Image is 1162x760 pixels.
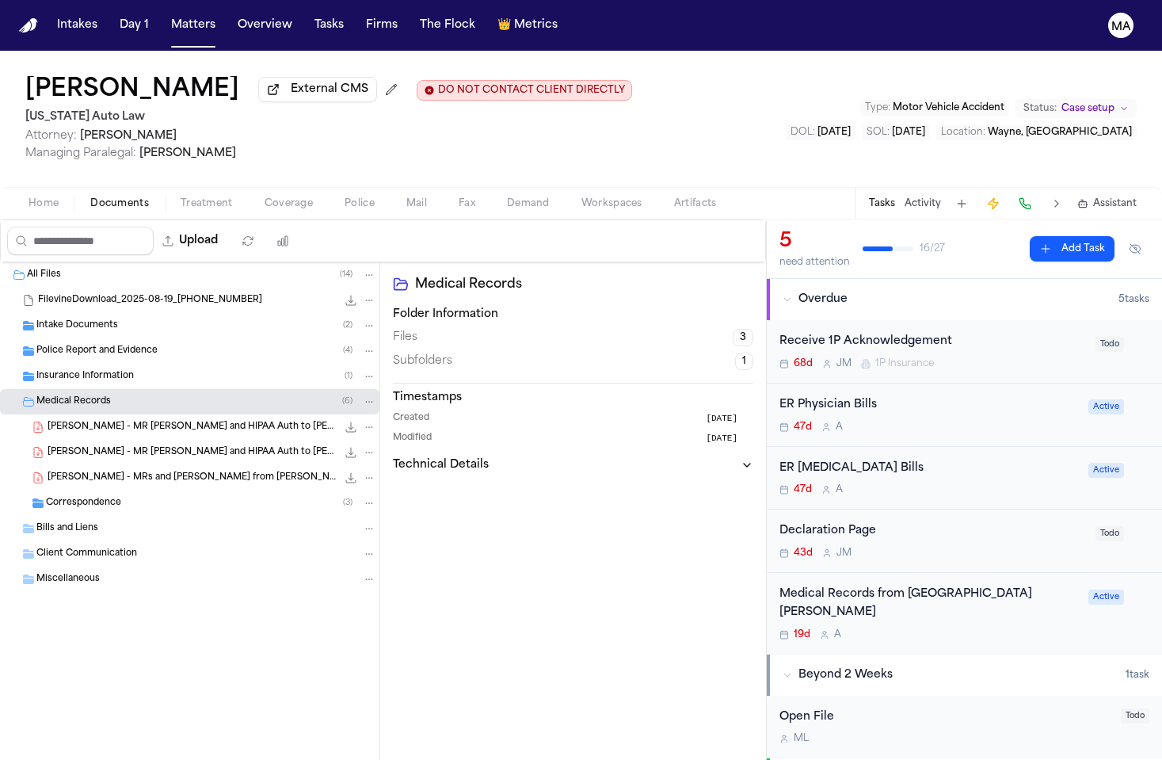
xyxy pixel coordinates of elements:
[417,80,632,101] button: Edit client contact restriction
[735,353,753,370] span: 1
[393,457,753,473] button: Technical Details
[779,333,1086,351] div: Receive 1P Acknowledgement
[767,384,1162,447] div: Open task: ER Physician Bills
[36,345,158,358] span: Police Report and Evidence
[1077,197,1137,210] button: Assistant
[46,497,121,510] span: Correspondence
[798,667,893,683] span: Beyond 2 Weeks
[791,128,815,137] span: DOL :
[786,124,855,140] button: Edit DOL: 2025-06-26
[343,346,352,355] span: ( 4 )
[343,321,352,330] span: ( 2 )
[393,353,452,369] span: Subfolders
[862,124,930,140] button: Edit SOL: 2027-06-26
[1015,99,1137,118] button: Change status from Case setup
[1121,236,1149,262] button: Hide completed tasks (⌘⇧H)
[674,197,717,210] span: Artifacts
[779,229,850,254] div: 5
[869,197,895,210] button: Tasks
[936,124,1137,140] button: Edit Location: Wayne, MI
[920,243,945,255] span: 16 / 27
[25,76,239,105] h1: [PERSON_NAME]
[343,498,352,507] span: ( 3 )
[794,732,809,745] span: M L
[459,197,475,210] span: Fax
[48,472,337,485] span: [PERSON_NAME] - MRs and [PERSON_NAME] from [PERSON_NAME] [MEDICAL_DATA] - [DATE] to [DATE]
[393,390,753,406] h3: Timestamps
[779,396,1079,414] div: ER Physician Bills
[139,147,236,159] span: [PERSON_NAME]
[181,197,233,210] span: Treatment
[393,330,417,346] span: Files
[360,11,404,40] button: Firms
[265,197,313,210] span: Coverage
[413,11,482,40] button: The Flock
[941,128,985,137] span: Location :
[36,395,111,409] span: Medical Records
[36,319,118,333] span: Intake Documents
[794,628,810,641] span: 19d
[48,421,337,434] span: [PERSON_NAME] - MR [PERSON_NAME] and HIPAA Auth to [PERSON_NAME] [MEDICAL_DATA] - [DATE]
[779,586,1079,622] div: Medical Records from [GEOGRAPHIC_DATA][PERSON_NAME]
[25,108,632,127] h2: [US_STATE] Auto Law
[343,419,359,435] button: Download R. Alexander - MR Request and HIPAA Auth to Ruffini Chiropractic - 8.21.25
[865,103,890,113] span: Type :
[393,432,432,445] span: Modified
[767,447,1162,510] div: Open task: ER Radiology Bills
[491,11,564,40] button: crownMetrics
[29,197,59,210] span: Home
[343,445,359,460] button: Download R. Alexander - MR Request and HIPAA Auth to Ruffini Chiropractic - 8.25.25
[113,11,155,40] button: Day 1
[794,547,813,559] span: 43d
[836,483,843,496] span: A
[1121,708,1149,724] span: Todo
[581,197,642,210] span: Workspaces
[51,11,104,40] button: Intakes
[817,128,851,137] span: [DATE]
[345,372,352,380] span: ( 1 )
[1088,399,1124,414] span: Active
[988,128,1132,137] span: Wayne, [GEOGRAPHIC_DATA]
[779,522,1086,540] div: Declaration Page
[7,227,154,255] input: Search files
[779,708,1111,727] div: Open File
[393,457,489,473] h3: Technical Details
[406,197,427,210] span: Mail
[154,227,227,255] button: Upload
[1014,193,1036,215] button: Make a Call
[340,270,352,279] span: ( 14 )
[438,84,625,97] span: DO NOT CONTACT CLIENT DIRECTLY
[291,82,368,97] span: External CMS
[36,573,100,586] span: Miscellaneous
[892,128,925,137] span: [DATE]
[231,11,299,40] a: Overview
[767,696,1162,758] div: Open task: Open File
[343,470,359,486] button: Download R. Alexander - MRs and Bills from Ruffini Chiropractic - 6.26.25 to 8.31.25
[706,412,753,426] button: [DATE]
[767,510,1162,573] div: Open task: Declaration Page
[38,294,262,307] span: FilevineDownload_2025-08-19_[PHONE_NUMBER]
[1095,337,1124,352] span: Todo
[507,197,550,210] span: Demand
[875,357,934,370] span: 1P Insurance
[1088,463,1124,478] span: Active
[798,292,848,307] span: Overdue
[767,655,1162,696] button: Beyond 2 Weeks1task
[342,397,352,406] span: ( 6 )
[1088,590,1124,605] span: Active
[767,320,1162,384] div: Open task: Receive 1P Acknowledgement
[343,292,359,308] button: Download FilevineDownload_2025-08-19_16-53-26-690
[867,128,890,137] span: SOL :
[836,357,851,370] span: J M
[767,279,1162,320] button: Overdue5tasks
[706,432,737,445] span: [DATE]
[794,483,812,496] span: 47d
[1095,526,1124,541] span: Todo
[982,193,1004,215] button: Create Immediate Task
[308,11,350,40] button: Tasks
